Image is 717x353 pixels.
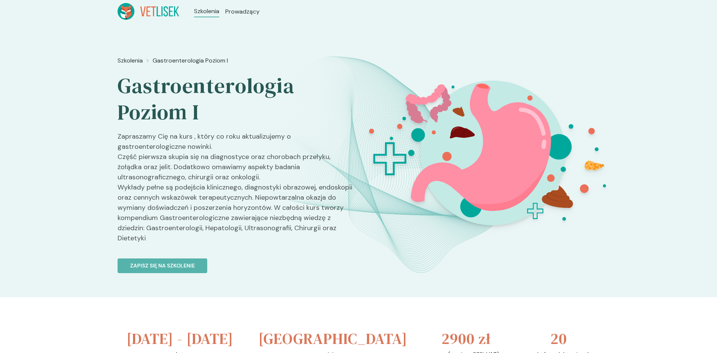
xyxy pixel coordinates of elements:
[153,56,228,65] a: Gastroenterologia Poziom I
[358,53,625,254] img: Zpbdlh5LeNNTxNvR_GastroI_BT.svg
[118,56,143,65] a: Szkolenia
[127,327,233,350] h3: [DATE] - [DATE]
[130,262,195,270] p: Zapisz się na szkolenie
[194,7,219,16] a: Szkolenia
[118,131,353,249] p: Zapraszamy Cię na kurs , który co roku aktualizujemy o gastroenterologiczne nowinki. Część pierws...
[118,73,353,125] h2: Gastroenterologia Poziom I
[118,249,353,273] a: Zapisz się na szkolenie
[225,7,260,16] a: Prowadzący
[258,327,407,350] h3: [GEOGRAPHIC_DATA]
[118,258,207,273] button: Zapisz się na szkolenie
